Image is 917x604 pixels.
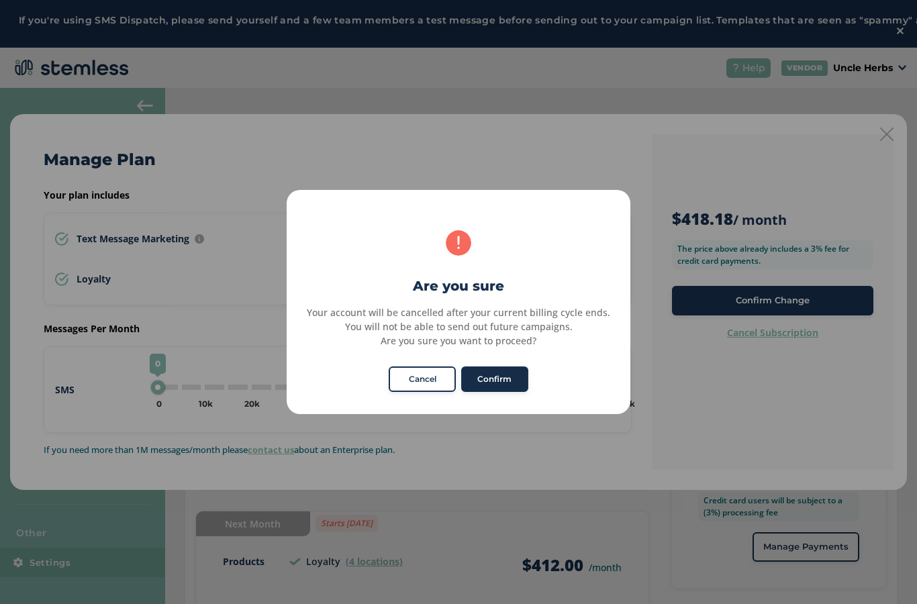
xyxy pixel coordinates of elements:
button: Cancel [389,366,456,392]
button: Confirm [461,366,528,392]
iframe: Chat Widget [850,540,917,604]
h2: Are you sure [287,276,630,296]
div: Your account will be cancelled after your current billing cycle ends. You will not be able to sen... [301,305,615,348]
